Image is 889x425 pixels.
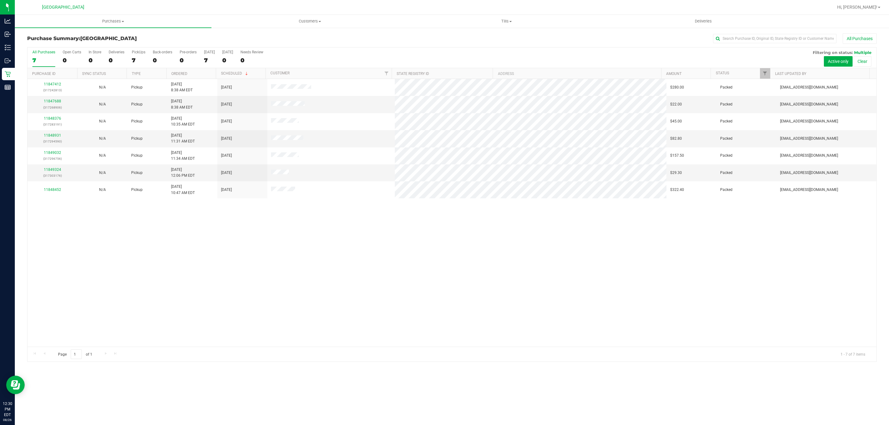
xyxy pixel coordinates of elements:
[109,50,124,54] div: Deliveries
[31,122,74,127] p: (317283191)
[32,57,55,64] div: 7
[31,138,74,144] p: (317294590)
[132,57,145,64] div: 7
[6,376,25,394] iframe: Resource center
[131,170,143,176] span: Pickup
[720,187,732,193] span: Packed
[270,71,290,75] a: Customer
[204,50,215,54] div: [DATE]
[131,187,143,193] span: Pickup
[27,36,310,41] h3: Purchase Summary:
[221,118,232,124] span: [DATE]
[780,85,838,90] span: [EMAIL_ADDRESS][DOMAIN_NAME]
[716,71,729,75] a: Status
[687,19,720,24] span: Deliveries
[5,31,11,37] inline-svg: Inbound
[3,401,12,418] p: 12:30 PM EDT
[99,101,106,107] button: N/A
[82,72,106,76] a: Sync Status
[408,15,605,28] a: Tills
[99,119,106,123] span: Not Applicable
[720,170,732,176] span: Packed
[666,72,682,76] a: Amount
[31,105,74,110] p: (317268906)
[397,72,429,76] a: State Registry ID
[171,98,193,110] span: [DATE] 8:38 AM EDT
[63,50,81,54] div: Open Carts
[212,19,408,24] span: Customers
[780,153,838,159] span: [EMAIL_ADDRESS][DOMAIN_NAME]
[99,85,106,89] span: Not Applicable
[63,57,81,64] div: 0
[171,150,195,162] span: [DATE] 11:34 AM EDT
[837,5,877,10] span: Hi, [PERSON_NAME]!
[211,15,408,28] a: Customers
[780,136,838,142] span: [EMAIL_ADDRESS][DOMAIN_NAME]
[222,50,233,54] div: [DATE]
[32,50,55,54] div: All Purchases
[836,349,870,359] span: 1 - 7 of 7 items
[240,50,263,54] div: Needs Review
[15,19,211,24] span: Purchases
[204,57,215,64] div: 7
[780,101,838,107] span: [EMAIL_ADDRESS][DOMAIN_NAME]
[775,72,806,76] a: Last Updated By
[44,188,61,192] a: 11848452
[670,170,682,176] span: $29.30
[131,153,143,159] span: Pickup
[5,18,11,24] inline-svg: Analytics
[44,167,61,172] a: 11849324
[670,85,684,90] span: $280.00
[5,71,11,77] inline-svg: Retail
[854,50,871,55] span: Multiple
[99,188,106,192] span: Not Applicable
[109,57,124,64] div: 0
[44,151,61,155] a: 11849032
[670,101,682,107] span: $22.00
[713,34,837,43] input: Search Purchase ID, Original ID, State Registry ID or Customer Name...
[760,68,770,79] a: Filter
[171,81,193,93] span: [DATE] 8:38 AM EDT
[99,136,106,141] span: Not Applicable
[44,133,61,138] a: 11848931
[31,87,74,93] p: (317242813)
[44,116,61,121] a: 11848376
[670,118,682,124] span: $45.00
[171,116,195,127] span: [DATE] 10:35 AM EDT
[813,50,853,55] span: Filtering on status:
[171,72,187,76] a: Ordered
[670,136,682,142] span: $82.80
[89,50,101,54] div: In Store
[153,57,172,64] div: 0
[180,50,197,54] div: Pre-orders
[670,187,684,193] span: $322.40
[221,153,232,159] span: [DATE]
[53,349,97,359] span: Page of 1
[99,102,106,106] span: Not Applicable
[780,118,838,124] span: [EMAIL_ADDRESS][DOMAIN_NAME]
[99,187,106,193] button: N/A
[132,72,141,76] a: Type
[99,171,106,175] span: Not Applicable
[824,56,853,67] button: Active only
[720,153,732,159] span: Packed
[493,68,661,79] th: Address
[720,101,732,107] span: Packed
[89,57,101,64] div: 0
[44,99,61,103] a: 11847688
[240,57,263,64] div: 0
[31,173,74,179] p: (317303176)
[99,170,106,176] button: N/A
[44,82,61,86] a: 11847412
[32,72,56,76] a: Purchase ID
[131,136,143,142] span: Pickup
[221,71,249,76] a: Scheduled
[99,153,106,158] span: Not Applicable
[221,187,232,193] span: [DATE]
[670,153,684,159] span: $157.50
[31,156,74,162] p: (317296756)
[720,85,732,90] span: Packed
[5,44,11,51] inline-svg: Inventory
[15,15,211,28] a: Purchases
[80,35,137,41] span: [GEOGRAPHIC_DATA]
